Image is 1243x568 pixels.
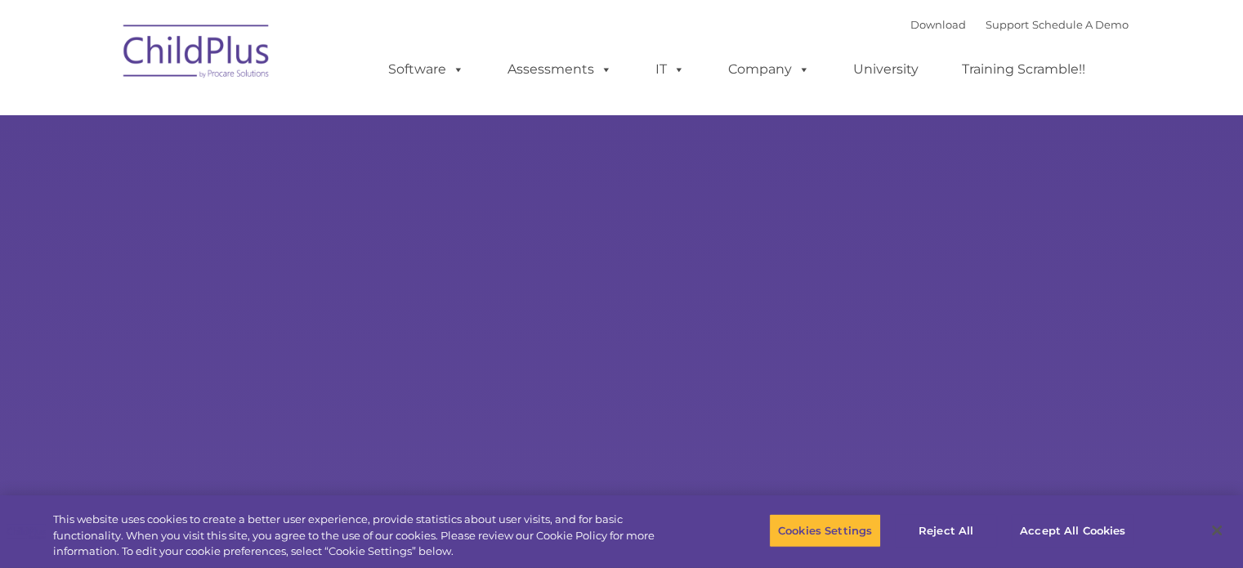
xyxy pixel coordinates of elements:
[115,13,279,95] img: ChildPlus by Procare Solutions
[372,53,481,86] a: Software
[1011,513,1134,548] button: Accept All Cookies
[946,53,1102,86] a: Training Scramble!!
[53,512,684,560] div: This website uses cookies to create a better user experience, provide statistics about user visit...
[712,53,826,86] a: Company
[910,18,966,31] a: Download
[837,53,935,86] a: University
[895,513,997,548] button: Reject All
[769,513,881,548] button: Cookies Settings
[1199,512,1235,548] button: Close
[910,18,1129,31] font: |
[491,53,628,86] a: Assessments
[639,53,701,86] a: IT
[1032,18,1129,31] a: Schedule A Demo
[986,18,1029,31] a: Support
